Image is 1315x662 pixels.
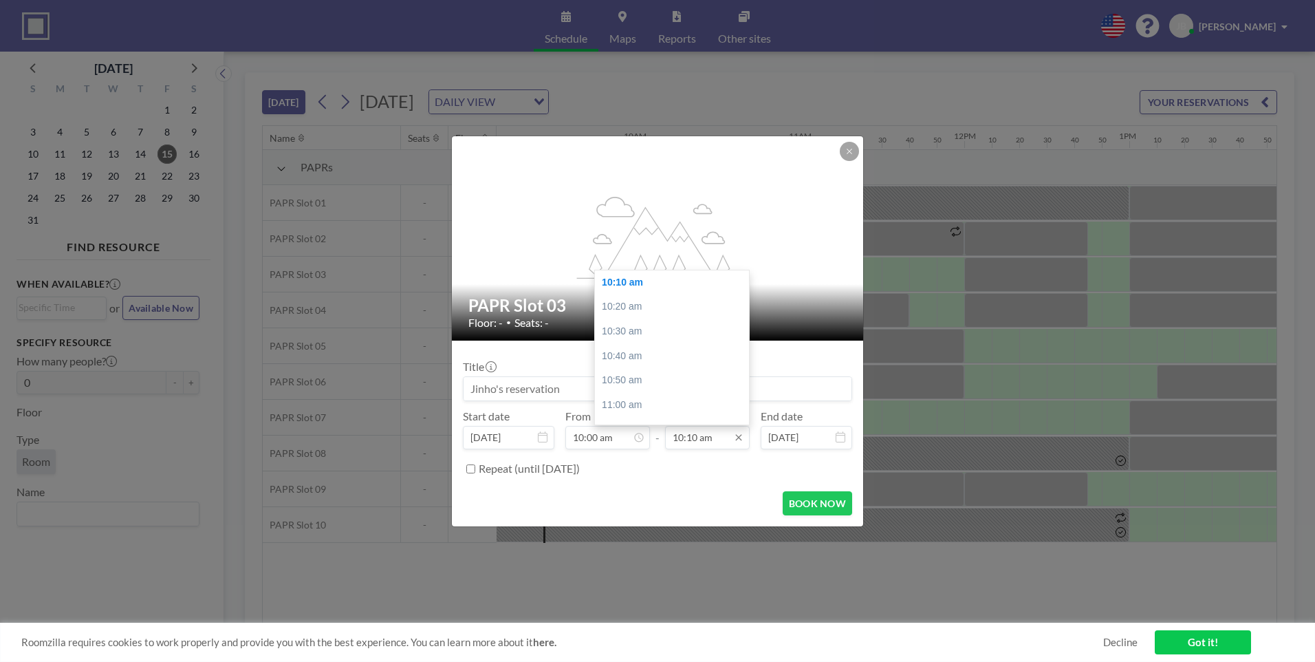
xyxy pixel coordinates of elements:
[565,409,591,423] label: From
[595,393,756,418] div: 11:00 am
[506,317,511,328] span: •
[514,316,549,330] span: Seats: -
[463,409,510,423] label: Start date
[655,414,660,445] span: -
[595,368,756,393] div: 10:50 am
[463,360,495,374] label: Title
[464,377,851,401] input: Jinho's reservation
[595,270,756,295] div: 10:10 am
[479,462,580,476] label: Repeat (until [DATE])
[468,295,848,316] h2: PAPR Slot 03
[595,319,756,344] div: 10:30 am
[783,491,852,515] button: BOOK NOW
[1155,630,1251,654] a: Got it!
[595,417,756,442] div: 11:10 am
[595,295,756,319] div: 10:20 am
[595,344,756,369] div: 10:40 am
[1103,636,1138,649] a: Decline
[21,636,1103,649] span: Roomzilla requires cookies to work properly and provide you with the best experience. You can lea...
[533,636,556,648] a: here.
[761,409,803,423] label: End date
[468,316,503,330] span: Floor: -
